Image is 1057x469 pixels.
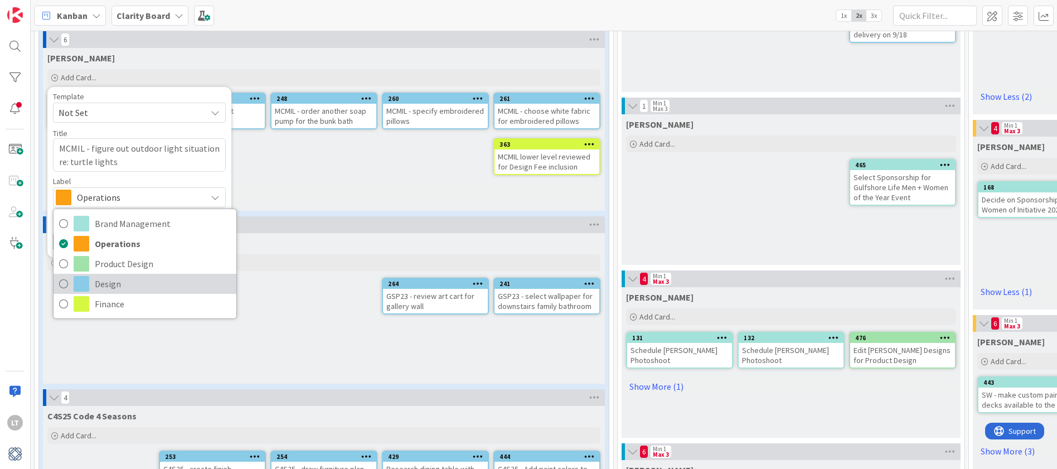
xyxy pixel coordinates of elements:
[388,95,488,103] div: 260
[639,272,648,286] span: 4
[739,333,843,343] div: 132
[632,334,732,342] div: 131
[388,280,488,288] div: 264
[54,274,236,294] a: Design
[493,278,600,315] a: 241GSP23 - select wallpaper for downstairs family bathroom
[493,93,600,129] a: 261MCMIL - choose white fabric for embroidered pillows
[23,2,51,15] span: Support
[494,94,599,128] div: 261MCMIL - choose white fabric for embroidered pillows
[849,332,956,369] a: 476Edit [PERSON_NAME] Designs for Product Design
[53,93,84,100] span: Template
[59,105,198,120] span: Not Set
[61,72,96,83] span: Add Card...
[626,332,733,369] a: 131Schedule [PERSON_NAME] Photoshoot
[494,279,599,289] div: 241
[271,94,376,104] div: 248
[53,177,71,185] span: Label
[866,10,881,21] span: 3x
[383,279,488,289] div: 264
[494,279,599,313] div: 241GSP23 - select wallpaper for downstairs family bathroom
[277,453,376,461] div: 254
[639,99,648,113] span: 1
[653,100,666,106] div: Min 1
[494,104,599,128] div: MCMIL - choose white fabric for embroidered pillows
[500,141,599,148] div: 363
[977,336,1045,347] span: Hannah
[383,94,488,128] div: 260MCMIL - specify embroidered pillows
[500,95,599,103] div: 261
[1004,123,1017,128] div: Min 1
[54,294,236,314] a: Finance
[61,391,70,404] span: 4
[744,334,843,342] div: 132
[991,122,1000,135] span: 4
[383,279,488,313] div: 264GSP23 - review art cart for gallery wall
[165,453,265,461] div: 253
[626,378,956,395] a: Show More (1)
[991,161,1026,171] span: Add Card...
[388,453,488,461] div: 429
[7,446,23,462] img: avatar
[739,333,843,368] div: 132Schedule [PERSON_NAME] Photoshoot
[991,317,1000,330] span: 6
[47,410,137,422] span: C4S25 Code 4 Seasons
[383,452,488,462] div: 429
[653,106,667,112] div: Max 3
[850,170,955,205] div: Select Sponsorship for Gulfshore Life Men + Women of the Year Event
[850,343,955,368] div: Edit [PERSON_NAME] Designs for Product Design
[977,141,1045,152] span: Lisa K.
[850,333,955,368] div: 476Edit [PERSON_NAME] Designs for Product Design
[61,33,70,46] span: 6
[277,95,376,103] div: 248
[639,139,675,149] span: Add Card...
[494,289,599,313] div: GSP23 - select wallpaper for downstairs family bathroom
[54,214,236,234] a: Brand Management
[54,254,236,274] a: Product Design
[383,104,488,128] div: MCMIL - specify embroidered pillows
[270,93,377,129] a: 248MCMIL - order another soap pump for the bunk bath
[47,52,115,64] span: MCMIL McMillon
[494,139,599,174] div: 363MCMIL lower level reviewed for Design Fee inclusion
[739,343,843,368] div: Schedule [PERSON_NAME] Photoshoot
[95,275,231,292] span: Design
[382,93,489,129] a: 260MCMIL - specify embroidered pillows
[627,333,732,368] div: 131Schedule [PERSON_NAME] Photoshoot
[1004,128,1020,134] div: Max 3
[653,446,666,452] div: Min 1
[500,280,599,288] div: 241
[626,119,694,130] span: Lisa K.
[117,10,170,21] b: Clarity Board
[851,10,866,21] span: 2x
[991,356,1026,366] span: Add Card...
[95,235,231,252] span: Operations
[849,159,956,206] a: 465Select Sponsorship for Gulfshore Life Men + Women of the Year Event
[95,296,231,312] span: Finance
[1004,323,1020,329] div: Max 3
[627,333,732,343] div: 131
[271,452,376,462] div: 254
[1004,318,1017,323] div: Min 1
[850,333,955,343] div: 476
[47,184,600,202] a: Show Less (1)
[850,160,955,170] div: 465
[271,104,376,128] div: MCMIL - order another soap pump for the bunk bath
[639,445,648,458] span: 6
[7,415,23,431] div: LT
[850,160,955,205] div: 465Select Sponsorship for Gulfshore Life Men + Women of the Year Event
[95,215,231,232] span: Brand Management
[855,334,955,342] div: 476
[271,94,376,128] div: 248MCMIL - order another soap pump for the bunk bath
[500,453,599,461] div: 444
[383,289,488,313] div: GSP23 - review art cart for gallery wall
[893,6,977,26] input: Quick Filter...
[639,312,675,322] span: Add Card...
[836,10,851,21] span: 1x
[738,332,845,369] a: 132Schedule [PERSON_NAME] Photoshoot
[7,7,23,23] img: Visit kanbanzone.com
[160,452,265,462] div: 253
[53,138,226,172] textarea: MCMIL - figure out outdoor light situation re: turtle lights
[95,255,231,272] span: Product Design
[653,273,666,279] div: Min 1
[383,94,488,104] div: 260
[653,452,669,457] div: Max 3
